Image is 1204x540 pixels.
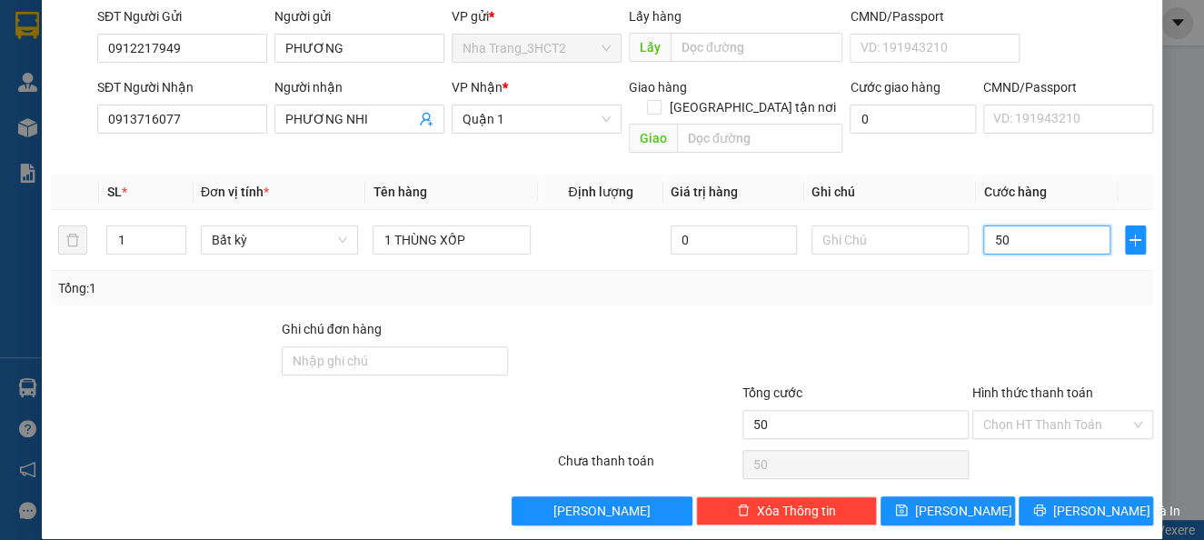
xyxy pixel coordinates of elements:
span: Định lượng [568,185,632,199]
th: Ghi chú [804,175,977,210]
button: plus [1125,225,1146,255]
div: SĐT Người Nhận [97,77,267,97]
div: Người gửi [274,6,444,26]
button: save[PERSON_NAME] [881,496,1015,525]
input: Ghi Chú [811,225,970,255]
span: Lấy [629,33,671,62]
input: Ghi chú đơn hàng [282,346,508,375]
input: Dọc đường [677,124,843,153]
input: Dọc đường [671,33,843,62]
label: Ghi chú đơn hàng [282,322,382,336]
span: save [895,504,908,518]
button: delete [58,225,87,255]
span: Quận 1 [463,105,611,133]
span: Cước hàng [983,185,1046,199]
span: Lấy hàng [629,9,682,24]
span: printer [1033,504,1046,518]
span: Giao [629,124,677,153]
span: plus [1126,233,1145,247]
div: CMND/Passport [850,6,1020,26]
input: Cước giao hàng [850,105,975,134]
button: printer[PERSON_NAME] và In [1019,496,1153,525]
span: Đơn vị tính [201,185,269,199]
span: SL [106,185,121,199]
span: [PERSON_NAME] và In [1053,501,1180,521]
span: [PERSON_NAME] [915,501,1012,521]
div: Tổng: 1 [58,278,466,298]
div: SĐT Người Gửi [97,6,267,26]
span: Nha Trang_3HCT2 [463,35,611,62]
input: 0 [671,225,797,255]
span: Tên hàng [373,185,426,199]
span: Bất kỳ [212,226,348,254]
button: deleteXóa Thông tin [696,496,877,525]
label: Hình thức thanh toán [972,385,1093,400]
span: Tổng cước [742,385,802,400]
div: Chưa thanh toán [556,451,741,483]
span: Giá trị hàng [671,185,738,199]
span: Giao hàng [629,80,687,95]
input: VD: Bàn, Ghế [373,225,531,255]
span: Xóa Thông tin [757,501,836,521]
span: VP Nhận [452,80,502,95]
button: [PERSON_NAME] [512,496,692,525]
label: Cước giao hàng [850,80,940,95]
span: delete [737,504,750,518]
span: [GEOGRAPHIC_DATA] tận nơi [662,97,842,117]
span: [PERSON_NAME] [553,501,651,521]
div: VP gửi [452,6,622,26]
span: user-add [419,112,433,126]
div: Người nhận [274,77,444,97]
div: CMND/Passport [983,77,1153,97]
